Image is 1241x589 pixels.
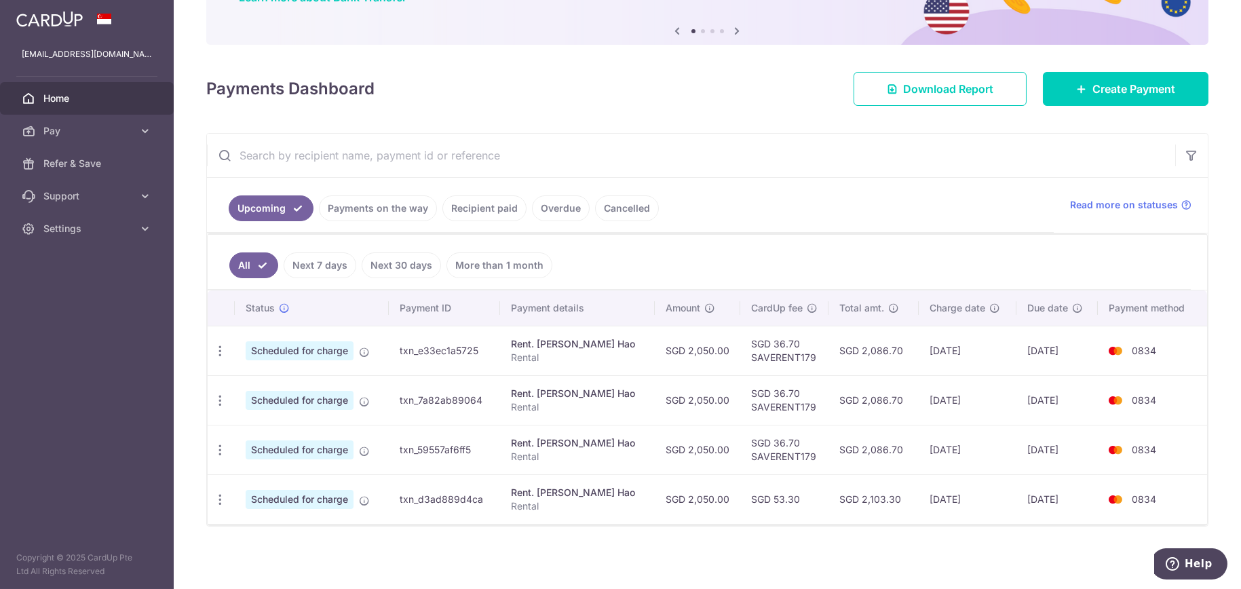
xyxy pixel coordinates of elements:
a: Next 7 days [284,252,356,278]
td: [DATE] [1016,425,1099,474]
h4: Payments Dashboard [206,77,375,101]
td: [DATE] [919,425,1016,474]
div: Rent. [PERSON_NAME] Hao [511,387,643,400]
td: [DATE] [1016,326,1099,375]
span: 0834 [1132,394,1156,406]
span: Pay [43,124,133,138]
td: [DATE] [1016,375,1099,425]
p: Rental [511,400,643,414]
span: Settings [43,222,133,235]
td: [DATE] [919,326,1016,375]
a: Recipient paid [442,195,527,221]
td: [DATE] [919,375,1016,425]
td: txn_d3ad889d4ca [389,474,500,524]
a: Cancelled [595,195,659,221]
span: Scheduled for charge [246,341,354,360]
td: txn_e33ec1a5725 [389,326,500,375]
td: SGD 2,050.00 [655,425,740,474]
td: SGD 36.70 SAVERENT179 [740,375,828,425]
span: Read more on statuses [1070,198,1178,212]
a: Read more on statuses [1070,198,1191,212]
a: All [229,252,278,278]
span: Amount [666,301,700,315]
td: SGD 2,050.00 [655,474,740,524]
p: Rental [511,450,643,463]
td: SGD 36.70 SAVERENT179 [740,425,828,474]
img: Bank Card [1102,343,1129,359]
td: [DATE] [919,474,1016,524]
span: CardUp fee [751,301,803,315]
th: Payment ID [389,290,500,326]
div: Rent. [PERSON_NAME] Hao [511,337,643,351]
span: 0834 [1132,493,1156,505]
span: 0834 [1132,345,1156,356]
td: SGD 36.70 SAVERENT179 [740,326,828,375]
td: SGD 2,103.30 [828,474,919,524]
td: SGD 2,086.70 [828,375,919,425]
span: Scheduled for charge [246,391,354,410]
img: Bank Card [1102,392,1129,408]
th: Payment method [1098,290,1207,326]
td: SGD 2,086.70 [828,425,919,474]
a: Next 30 days [362,252,441,278]
p: Rental [511,351,643,364]
p: Rental [511,499,643,513]
input: Search by recipient name, payment id or reference [207,134,1175,177]
td: SGD 2,050.00 [655,326,740,375]
th: Payment details [500,290,654,326]
span: Due date [1027,301,1068,315]
td: [DATE] [1016,474,1099,524]
img: Bank Card [1102,491,1129,508]
div: Rent. [PERSON_NAME] Hao [511,486,643,499]
div: Rent. [PERSON_NAME] Hao [511,436,643,450]
td: txn_59557af6ff5 [389,425,500,474]
span: Download Report [903,81,993,97]
span: Scheduled for charge [246,440,354,459]
a: Upcoming [229,195,313,221]
span: Refer & Save [43,157,133,170]
td: SGD 2,086.70 [828,326,919,375]
a: Create Payment [1043,72,1208,106]
a: Download Report [854,72,1027,106]
img: Bank Card [1102,442,1129,458]
a: Overdue [532,195,590,221]
span: 0834 [1132,444,1156,455]
p: [EMAIL_ADDRESS][DOMAIN_NAME] [22,47,152,61]
img: CardUp [16,11,83,27]
td: SGD 53.30 [740,474,828,524]
span: Charge date [930,301,985,315]
a: More than 1 month [446,252,552,278]
span: Create Payment [1092,81,1175,97]
span: Home [43,92,133,105]
td: txn_7a82ab89064 [389,375,500,425]
iframe: Opens a widget where you can find more information [1154,548,1227,582]
a: Payments on the way [319,195,437,221]
span: Support [43,189,133,203]
td: SGD 2,050.00 [655,375,740,425]
span: Scheduled for charge [246,490,354,509]
span: Status [246,301,275,315]
span: Total amt. [839,301,884,315]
